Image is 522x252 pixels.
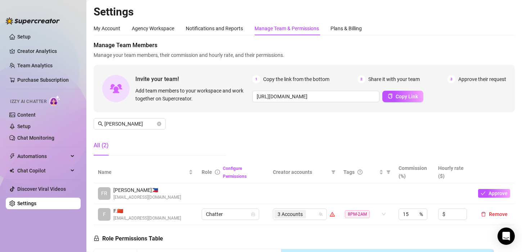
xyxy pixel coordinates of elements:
button: Remove [478,210,510,219]
button: close-circle [157,122,161,126]
span: F [103,210,106,218]
span: filter [330,167,337,177]
span: question-circle [357,170,363,175]
button: Approve [478,189,510,198]
div: Manage Team & Permissions [255,24,319,32]
a: Setup [17,34,31,40]
button: Copy Link [382,91,423,102]
span: Approve [489,190,508,196]
a: Settings [17,201,36,206]
h5: Role Permissions Table [94,234,163,243]
span: Role [202,169,212,175]
span: lock [251,212,255,216]
span: [PERSON_NAME] 🇵🇭 [113,186,181,194]
span: Copy Link [396,94,418,99]
span: 2 [357,75,365,83]
span: warning [330,212,335,217]
span: Manage Team Members [94,41,515,50]
span: 8PM-2AM [345,210,370,218]
span: Tags [343,168,355,176]
span: 3 [447,75,455,83]
span: search [98,121,103,126]
span: delete [481,212,486,217]
a: Discover Viral Videos [17,186,66,192]
span: 1 [252,75,260,83]
span: Chat Copilot [17,165,68,176]
span: Manage your team members, their commission and hourly rate, and their permissions. [94,51,515,59]
a: Chat Monitoring [17,135,54,141]
div: Agency Workspace [132,24,174,32]
span: Approve their request [458,75,506,83]
span: 3 Accounts [274,210,306,219]
span: Name [98,168,187,176]
th: Hourly rate ($) [434,161,474,183]
a: Creator Analytics [17,45,75,57]
img: AI Chatter [49,95,60,106]
span: filter [331,170,336,174]
span: team [319,212,323,216]
span: filter [385,167,392,177]
span: Add team members to your workspace and work together on Supercreator. [135,87,249,103]
a: Setup [17,123,31,129]
span: Share it with your team [368,75,420,83]
a: Content [17,112,36,118]
th: Name [94,161,197,183]
span: Copy the link from the bottom [263,75,329,83]
img: Chat Copilot [9,168,14,173]
span: 3 Accounts [278,210,303,218]
span: filter [386,170,391,174]
span: Izzy AI Chatter [10,98,46,105]
div: All (2) [94,141,109,150]
img: logo-BBDzfeDw.svg [6,17,60,24]
span: copy [388,94,393,99]
span: [EMAIL_ADDRESS][DOMAIN_NAME] [113,194,181,201]
div: Open Intercom Messenger [498,228,515,245]
a: Purchase Subscription [17,74,75,86]
span: Chatter [206,209,255,220]
span: info-circle [215,170,220,175]
span: [EMAIL_ADDRESS][DOMAIN_NAME] [113,215,181,222]
h2: Settings [94,5,515,19]
span: FR [101,189,107,197]
span: Remove [489,211,508,217]
div: Plans & Billing [330,24,362,32]
a: Configure Permissions [223,166,247,179]
span: Automations [17,150,68,162]
span: Creator accounts [273,168,328,176]
span: Invite your team! [135,75,252,84]
a: Team Analytics [17,63,53,68]
span: F. 🇨🇳 [113,207,181,215]
input: Search members [104,120,156,128]
div: Notifications and Reports [186,24,243,32]
span: thunderbolt [9,153,15,159]
span: check [481,191,486,196]
div: My Account [94,24,120,32]
span: lock [94,235,99,241]
th: Commission (%) [394,161,434,183]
